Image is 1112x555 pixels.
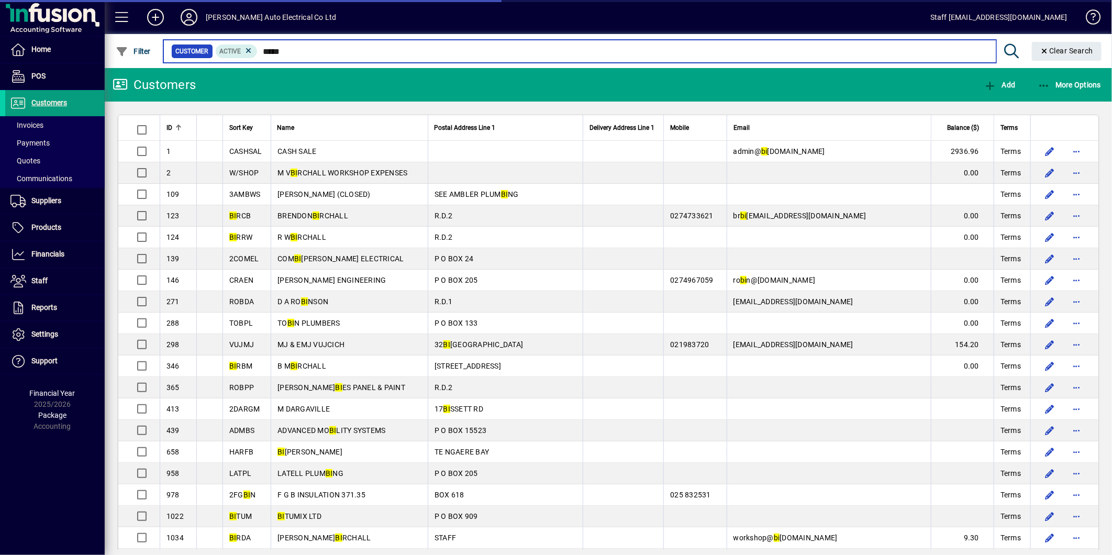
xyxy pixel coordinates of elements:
[166,491,180,499] span: 978
[1069,508,1085,525] button: More options
[277,212,348,220] span: BRENDON RCHALL
[931,141,994,162] td: 2936.96
[1000,532,1021,543] span: Terms
[1041,164,1058,181] button: Edit
[435,297,452,306] span: R.D.1
[229,362,252,370] span: RBM
[277,405,330,413] span: M DARGAVILLE
[31,276,48,285] span: Staff
[139,8,172,27] button: Add
[947,122,979,134] span: Balance ($)
[229,297,254,306] span: ROBDA
[435,319,478,327] span: P O BOX 133
[277,319,340,327] span: TO N PLUMBERS
[435,276,478,284] span: P O BOX 205
[5,295,105,321] a: Reports
[220,48,241,55] span: Active
[1069,486,1085,503] button: More options
[10,174,72,183] span: Communications
[216,45,258,58] mat-chip: Activation Status: Active
[5,321,105,348] a: Settings
[206,9,336,26] div: [PERSON_NAME] Auto Electrical Co Ltd
[31,223,61,231] span: Products
[335,383,342,392] em: BI
[335,534,342,542] em: BI
[277,426,385,435] span: ADVANCED MO LITY SYSTEMS
[229,512,252,520] span: TUM
[166,319,180,327] span: 288
[229,534,251,542] span: RDA
[740,276,747,284] em: bi
[116,47,151,56] span: Filter
[1041,379,1058,396] button: Edit
[435,122,496,134] span: Postal Address Line 1
[166,147,171,156] span: 1
[229,405,260,413] span: 2DARGM
[931,205,994,227] td: 0.00
[277,122,295,134] span: Name
[740,212,747,220] em: bi
[435,254,474,263] span: P O BOX 24
[931,291,994,313] td: 0.00
[1041,143,1058,160] button: Edit
[1000,404,1021,414] span: Terms
[1069,358,1085,374] button: More options
[733,122,750,134] span: Email
[1000,253,1021,264] span: Terms
[733,212,866,220] span: br [EMAIL_ADDRESS][DOMAIN_NAME]
[166,362,180,370] span: 346
[277,147,316,156] span: CASH SALE
[313,212,320,220] em: BI
[30,389,75,397] span: Financial Year
[1069,336,1085,353] button: More options
[166,212,180,220] span: 123
[670,491,711,499] span: 025 832531
[176,46,208,57] span: Customer
[435,512,478,520] span: P O BOX 909
[1069,207,1085,224] button: More options
[5,134,105,152] a: Payments
[1041,336,1058,353] button: Edit
[931,313,994,334] td: 0.00
[229,233,252,241] span: RRW
[229,190,261,198] span: 3AMBWS
[1000,146,1021,157] span: Terms
[166,190,180,198] span: 109
[435,448,489,456] span: TE NGAERE BAY
[31,98,67,107] span: Customers
[166,512,184,520] span: 1022
[1000,425,1021,436] span: Terms
[1000,339,1021,350] span: Terms
[931,227,994,248] td: 0.00
[5,241,105,268] a: Financials
[166,405,180,413] span: 413
[277,122,421,134] div: Name
[1041,529,1058,546] button: Edit
[1000,468,1021,479] span: Terms
[5,348,105,374] a: Support
[229,319,253,327] span: TOBPL
[38,411,66,419] span: Package
[166,426,180,435] span: 439
[1041,315,1058,331] button: Edit
[5,152,105,170] a: Quotes
[166,122,172,134] span: ID
[31,303,57,312] span: Reports
[1000,511,1021,521] span: Terms
[1069,443,1085,460] button: More options
[229,169,259,177] span: W/SHOP
[1069,465,1085,482] button: More options
[277,469,343,478] span: LATELL PLUM NG
[277,534,371,542] span: [PERSON_NAME] RCHALL
[1000,189,1021,199] span: Terms
[931,527,994,549] td: 9.30
[287,319,295,327] em: BI
[166,383,180,392] span: 365
[277,254,404,263] span: COM [PERSON_NAME] ELECTRICAL
[1032,42,1102,61] button: Clear
[277,362,326,370] span: B M RCHALL
[229,212,251,220] span: RCB
[1069,315,1085,331] button: More options
[670,276,714,284] span: 0274967059
[31,357,58,365] span: Support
